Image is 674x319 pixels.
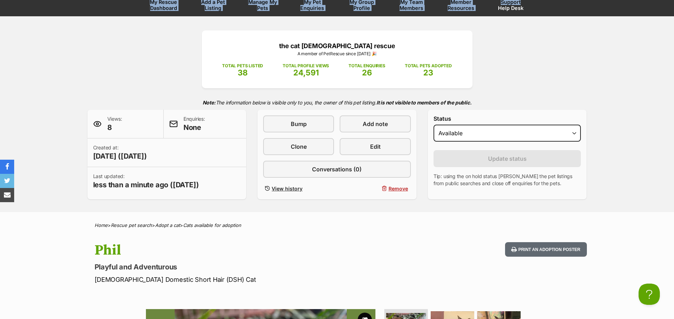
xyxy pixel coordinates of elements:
[340,115,410,132] a: Add note
[107,115,122,132] p: Views:
[95,262,394,272] p: Playful and Adventurous
[101,0,106,5] img: adc.png
[488,154,527,163] span: Update status
[87,95,587,110] p: The information below is visible only to you, the owner of this pet listing.
[505,242,587,257] button: Print an adoption poster
[434,115,581,122] label: Status
[291,142,307,151] span: Clone
[77,223,597,228] div: > > >
[363,120,388,128] span: Add note
[222,63,263,69] p: TOTAL PETS LISTED
[93,173,199,190] p: Last updated:
[93,151,147,161] span: [DATE] ([DATE])
[93,180,199,190] span: less than a minute ago ([DATE])
[213,41,462,51] p: the cat [DEMOGRAPHIC_DATA] rescue
[183,222,241,228] a: Cats available for adoption
[283,63,329,69] p: TOTAL PROFILE VIEWS
[434,173,581,187] p: Tip: using the on hold status [PERSON_NAME] the pet listings from public searches and close off e...
[95,275,394,284] p: [DEMOGRAPHIC_DATA] Domestic Short Hair (DSH) Cat
[376,99,472,106] strong: It is not visible to members of the public.
[155,222,180,228] a: Adopt a cat
[263,115,334,132] a: Bump
[203,99,216,106] strong: Note:
[291,120,307,128] span: Bump
[263,183,334,194] a: View history
[263,161,411,178] a: Conversations (0)
[434,150,581,167] button: Update status
[93,144,147,161] p: Created at:
[183,115,205,132] p: Enquiries:
[639,284,660,305] iframe: Help Scout Beacon - Open
[349,63,385,69] p: TOTAL ENQUIRIES
[213,51,462,57] p: A member of PetRescue since [DATE] 🎉
[293,68,319,77] span: 24,591
[340,183,410,194] button: Remove
[340,138,410,155] a: Edit
[238,68,248,77] span: 38
[362,68,372,77] span: 26
[272,185,302,192] span: View history
[263,138,334,155] a: Clone
[111,222,152,228] a: Rescue pet search
[107,123,122,132] span: 8
[389,185,408,192] span: Remove
[95,222,108,228] a: Home
[95,242,394,258] h1: Phil
[405,63,452,69] p: TOTAL PETS ADOPTED
[370,142,381,151] span: Edit
[423,68,433,77] span: 23
[183,123,205,132] span: None
[312,165,362,173] span: Conversations (0)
